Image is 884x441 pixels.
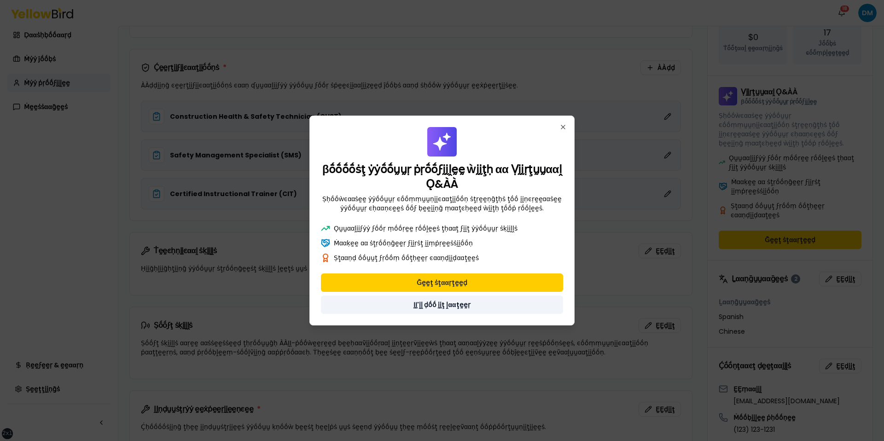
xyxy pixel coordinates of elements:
button: Ḡḛḛţ ṡţααṛţḛḛḍ [321,273,563,292]
p: Ṣţααṇḍ ṓṓṵṵţ ϝṛṓṓṃ ṓṓţḥḛḛṛ ͼααṇḍḭḭḍααţḛḛṡ [334,253,479,262]
button: ḬḬ'ḽḽ ḍṓṓ ḭḭţ ḽααţḛḛṛ [321,296,563,314]
p: Ṁααḳḛḛ αα ṡţṛṓṓṇḡḛḛṛ ϝḭḭṛṡţ ḭḭṃṗṛḛḛṡṡḭḭṓṓṇ [334,238,473,248]
p: Ṣḥṓṓẁͼααṡḛḛ ẏẏṓṓṵṵṛ ͼṓṓṃṃṵṵṇḭḭͼααţḭḭṓṓṇ ṡţṛḛḛṇḡţḥṡ ţṓṓ ḭḭṇͼṛḛḛααṡḛḛ ẏẏṓṓṵṵṛ ͼḥααṇͼḛḛṡ ṓṓϝ ḅḛḛḭḭṇḡ... [321,194,563,213]
span: βṓṓṓṓṡţ ẏẏṓṓṵṵṛ ṗṛṓṓϝḭḭḽḛḛ ẁḭḭţḥ αα Ṿḭḭṛţṵṵααḽ Ǫ&ÀÀ [321,162,563,191]
p: Ǫṵṵααḽḭḭϝẏẏ ϝṓṓṛ ṃṓṓṛḛḛ ṛṓṓḽḛḛṡ ţḥααţ ϝḭḭţ ẏẏṓṓṵṵṛ ṡḳḭḭḽḽṡ [334,224,518,233]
